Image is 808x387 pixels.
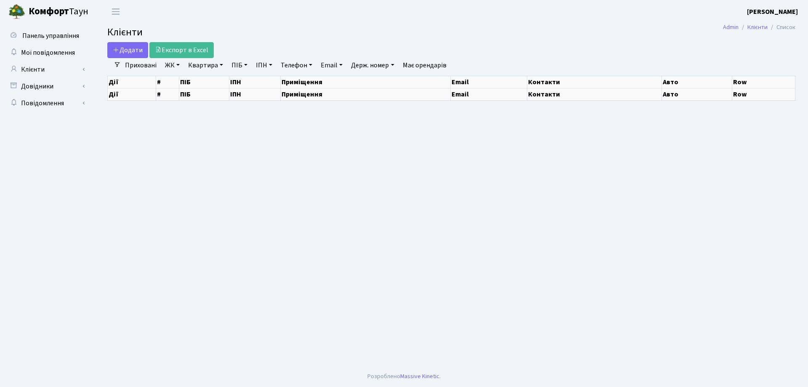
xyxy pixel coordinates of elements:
a: Додати [107,42,148,58]
span: Клієнти [107,25,143,40]
span: Мої повідомлення [21,48,75,57]
a: ЖК [162,58,183,72]
th: # [156,76,179,88]
th: Дії [108,88,156,100]
th: Приміщення [281,76,451,88]
th: # [156,88,179,100]
th: ІПН [229,76,281,88]
a: Телефон [277,58,316,72]
a: Панель управління [4,27,88,44]
th: Row [732,88,795,100]
a: Клієнти [747,23,768,32]
th: Приміщення [281,88,451,100]
a: Admin [723,23,739,32]
a: ІПН [252,58,276,72]
a: Мої повідомлення [4,44,88,61]
a: Має орендарів [399,58,450,72]
a: Massive Kinetic [400,372,439,381]
div: Розроблено . [367,372,441,381]
a: Email [317,58,346,72]
th: Контакти [527,76,662,88]
a: [PERSON_NAME] [747,7,798,17]
span: Панель управління [22,31,79,40]
a: Клієнти [4,61,88,78]
a: Держ. номер [348,58,397,72]
span: Додати [113,45,143,55]
th: ПІБ [179,88,229,100]
th: Авто [662,88,732,100]
span: Таун [29,5,88,19]
a: Квартира [185,58,226,72]
th: Email [450,76,527,88]
th: Дії [108,76,156,88]
a: ПІБ [228,58,251,72]
button: Переключити навігацію [105,5,126,19]
th: Row [732,76,795,88]
th: ІПН [229,88,281,100]
th: ПІБ [179,76,229,88]
b: Комфорт [29,5,69,18]
a: Повідомлення [4,95,88,112]
th: Авто [662,76,732,88]
a: Приховані [122,58,160,72]
a: Довідники [4,78,88,95]
li: Список [768,23,795,32]
b: [PERSON_NAME] [747,7,798,16]
nav: breadcrumb [710,19,808,36]
img: logo.png [8,3,25,20]
th: Email [450,88,527,100]
a: Експорт в Excel [149,42,214,58]
th: Контакти [527,88,662,100]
